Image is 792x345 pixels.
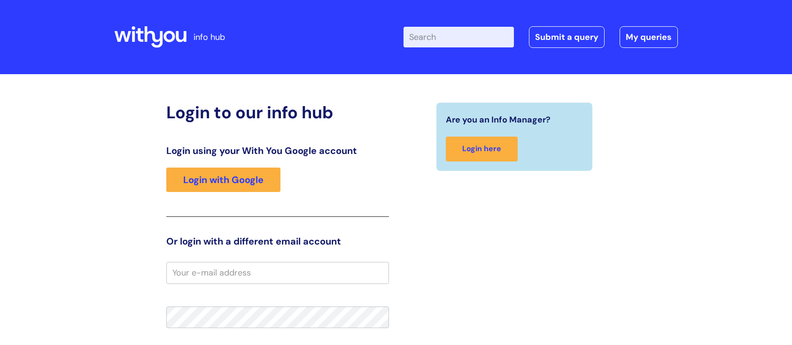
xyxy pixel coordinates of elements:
h3: Login using your With You Google account [166,145,389,156]
h3: Or login with a different email account [166,236,389,247]
span: Are you an Info Manager? [446,112,551,127]
a: My queries [620,26,678,48]
a: Submit a query [529,26,605,48]
p: info hub [194,30,225,45]
h2: Login to our info hub [166,102,389,123]
a: Login here [446,137,518,161]
input: Your e-mail address [166,262,389,284]
input: Search [404,27,514,47]
a: Login with Google [166,168,280,192]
